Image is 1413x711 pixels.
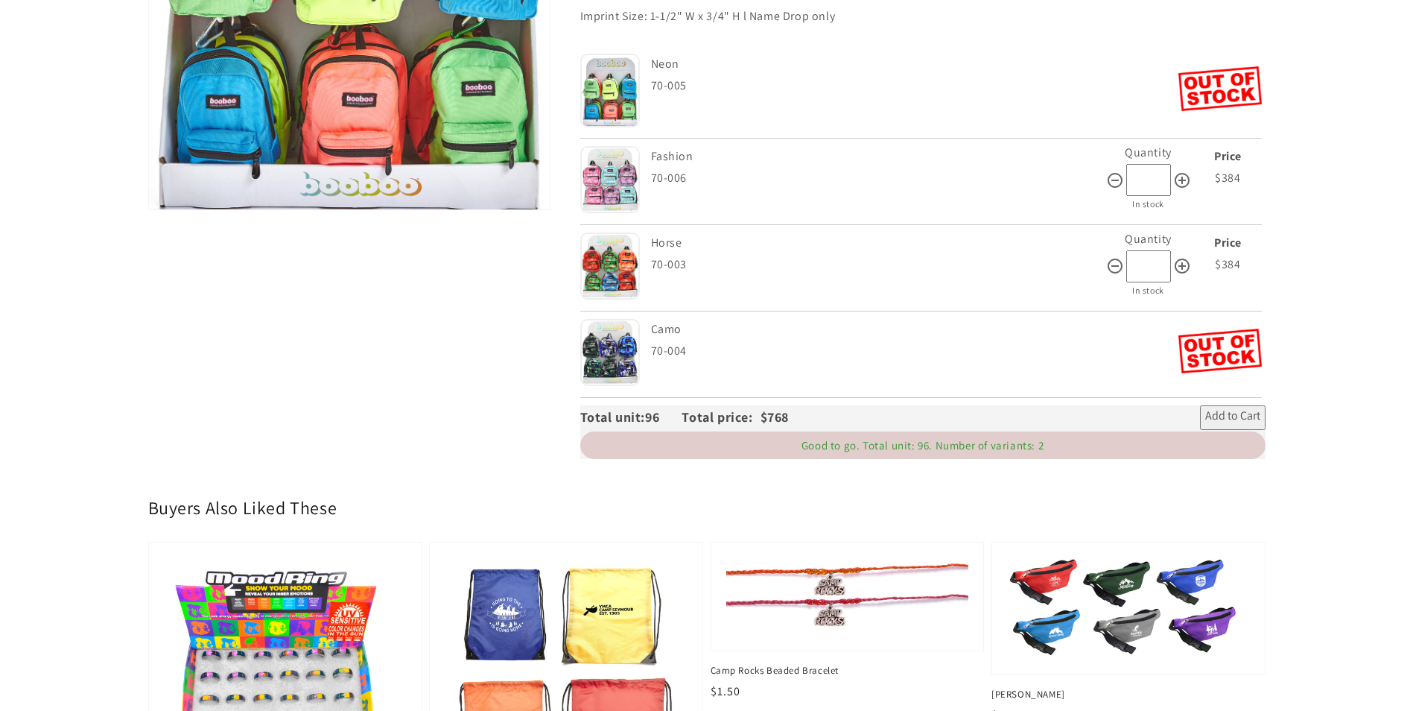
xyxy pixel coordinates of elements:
[580,54,640,127] img: Neon
[1106,196,1191,212] div: In stock
[1205,408,1260,426] span: Add to Cart
[651,75,1178,97] div: 70-005
[1215,170,1240,186] span: $384
[651,54,1175,75] div: Neon
[711,542,985,701] a: Camp Rocks Beaded Bracelet Camp Rocks Beaded Bracelet $1.50
[1125,145,1172,160] label: Quantity
[645,408,682,426] span: 96
[651,319,1175,341] div: Camo
[651,146,1102,168] div: Fashion
[580,405,761,429] div: Total unit: Total price:
[801,438,1044,452] span: Good to go. Total unit: 96. Number of variants: 2
[991,688,1266,701] span: [PERSON_NAME]
[1125,231,1172,247] label: Quantity
[580,233,640,300] img: Horse
[1178,329,1262,373] img: Out of Stock Camo
[1195,233,1262,254] div: Price
[1215,256,1240,272] span: $384
[726,557,969,636] img: Camp Rocks Beaded Bracelet
[651,233,1102,254] div: Horse
[148,496,1266,519] h2: Buyers Also Liked These
[651,168,1106,189] div: 70-006
[580,319,640,386] img: Camo
[761,408,789,426] span: $768
[1200,405,1266,429] button: Add to Cart
[651,341,1178,362] div: 70-004
[1195,146,1262,168] div: Price
[711,664,985,677] span: Camp Rocks Beaded Bracelet
[1178,66,1262,111] img: Out of Stock Neon
[1106,282,1191,299] div: In stock
[651,254,1106,276] div: 70-003
[711,683,740,699] span: $1.50
[580,146,640,213] img: Fashion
